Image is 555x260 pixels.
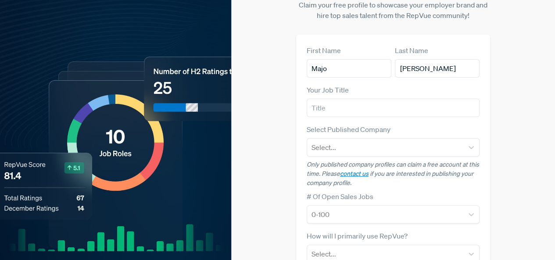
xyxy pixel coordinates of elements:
[307,231,408,241] label: How will I primarily use RepVue?
[307,160,480,188] p: Only published company profiles can claim a free account at this time. Please if you are interest...
[340,170,369,178] a: contact us
[307,124,390,135] label: Select Published Company
[307,99,480,117] input: Title
[395,45,428,56] label: Last Name
[307,191,373,202] label: # Of Open Sales Jobs
[307,45,341,56] label: First Name
[307,85,349,95] label: Your Job Title
[307,59,391,78] input: First Name
[395,59,480,78] input: Last Name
